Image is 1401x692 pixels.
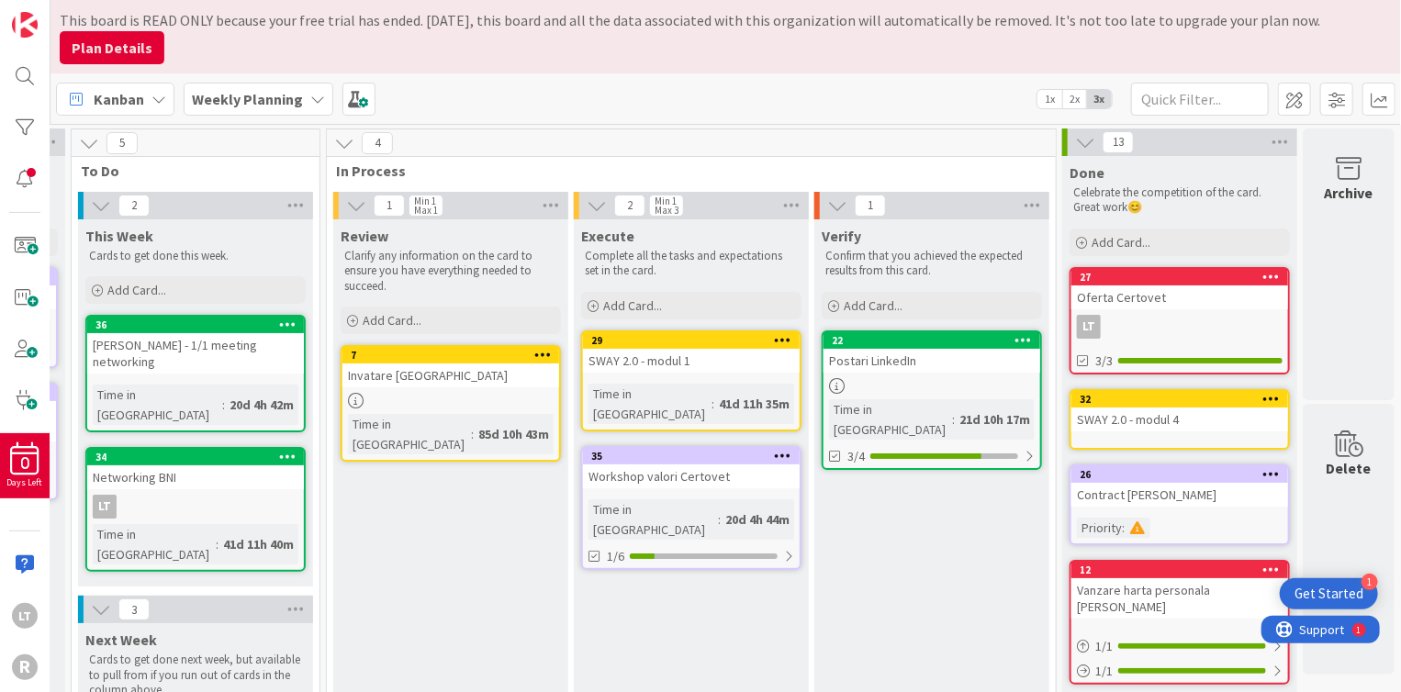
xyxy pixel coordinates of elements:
a: 27Oferta CertovetLT3/3 [1070,267,1290,374]
span: Execute [581,227,634,245]
div: 34 [87,449,304,465]
span: Add Card... [107,282,166,298]
span: 3 [118,598,150,620]
div: 85d 10h 43m [474,424,554,444]
div: Archive [1325,182,1373,204]
div: 35 [583,448,800,464]
div: Time in [GEOGRAPHIC_DATA] [348,414,471,454]
div: Networking BNI [87,465,304,489]
div: 12 [1080,564,1288,576]
div: 27 [1080,271,1288,284]
div: 29 [583,332,800,349]
span: : [222,395,225,415]
span: Add Card... [1092,234,1150,251]
a: 35Workshop valori CertovetTime in [GEOGRAPHIC_DATA]:20d 4h 44m1/6 [581,446,801,570]
div: 1 [1362,574,1378,590]
div: 32 [1080,393,1288,406]
div: Open Get Started checklist, remaining modules: 1 [1280,578,1378,609]
span: : [216,534,219,554]
div: 34 [95,451,304,463]
span: Verify [822,227,861,245]
div: 35 [591,450,800,463]
div: 41d 11h 40m [219,534,298,554]
div: Get Started [1295,585,1363,603]
span: 1/6 [607,547,624,566]
div: LT [93,495,117,519]
span: 1 [374,195,405,217]
div: 22 [824,332,1040,349]
a: 7Invatare [GEOGRAPHIC_DATA]Time in [GEOGRAPHIC_DATA]:85d 10h 43m [341,345,561,462]
span: Add Card... [844,297,902,314]
div: 29SWAY 2.0 - modul 1 [583,332,800,373]
div: 12 [1071,562,1288,578]
b: Weekly Planning [192,90,303,108]
span: : [1122,518,1125,538]
div: 12Vanzare harta personala [PERSON_NAME] [1071,562,1288,619]
span: 3/3 [1095,352,1113,371]
span: Done [1070,163,1104,182]
span: Next Week [85,631,157,649]
div: 27Oferta Certovet [1071,269,1288,309]
div: 36 [87,317,304,333]
span: 3x [1087,90,1112,108]
span: 4 [362,132,393,154]
span: This Week [85,227,153,245]
div: Contract [PERSON_NAME] [1071,483,1288,507]
div: 1/1 [1071,635,1288,658]
div: Delete [1327,457,1372,479]
div: Time in [GEOGRAPHIC_DATA] [829,399,952,440]
div: 26 [1071,466,1288,483]
p: Cards to get done this week. [89,249,302,263]
div: 22 [832,334,1040,347]
input: Quick Filter... [1131,83,1269,116]
a: 12Vanzare harta personala [PERSON_NAME]1/11/1 [1070,560,1290,685]
span: Add Card... [363,312,421,329]
div: 26Contract [PERSON_NAME] [1071,466,1288,507]
span: 1 [855,195,886,217]
div: R [12,654,38,680]
span: Add Card... [603,297,662,314]
span: 😊 [1127,199,1142,215]
span: : [712,394,714,414]
div: Time in [GEOGRAPHIC_DATA] [93,385,222,425]
span: Kanban [94,88,144,110]
span: 1x [1037,90,1062,108]
div: Vanzare harta personala [PERSON_NAME] [1071,578,1288,619]
div: 41d 11h 35m [714,394,794,414]
span: : [718,509,721,530]
div: 29 [591,334,800,347]
span: 1 / 1 [1095,637,1113,656]
div: LT [87,495,304,519]
span: 2 [118,195,150,217]
a: 32SWAY 2.0 - modul 4 [1070,389,1290,450]
div: 1 [95,7,100,22]
div: 21d 10h 17m [955,409,1035,430]
div: 32SWAY 2.0 - modul 4 [1071,391,1288,431]
div: 36[PERSON_NAME] - 1/1 meeting networking [87,317,304,374]
div: Postari LinkedIn [824,349,1040,373]
a: 34Networking BNILTTime in [GEOGRAPHIC_DATA]:41d 11h 40m [85,447,306,572]
span: 1 / 1 [1095,662,1113,681]
div: 22Postari LinkedIn [824,332,1040,373]
span: Review [341,227,388,245]
span: : [471,424,474,444]
div: SWAY 2.0 - modul 4 [1071,407,1288,431]
div: 27 [1071,269,1288,285]
span: 2 [614,195,645,217]
div: 32 [1071,391,1288,407]
span: 0 [20,457,29,470]
span: Support [39,3,84,25]
div: Time in [GEOGRAPHIC_DATA] [588,384,712,424]
div: 35Workshop valori Certovet [583,448,800,488]
span: 5 [106,132,138,154]
span: : [952,409,955,430]
div: This board is READ ONLY because your free trial has ended. [DATE], this board and all the data as... [60,9,1364,31]
div: Workshop valori Certovet [583,464,800,488]
div: 7 [351,349,559,362]
span: In Process [336,162,1033,180]
div: [PERSON_NAME] - 1/1 meeting networking [87,333,304,374]
span: To Do [81,162,297,180]
p: Clarify any information on the card to ensure you have everything needed to succeed. [344,249,557,294]
div: LT [1077,315,1101,339]
div: Max 3 [655,206,678,215]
